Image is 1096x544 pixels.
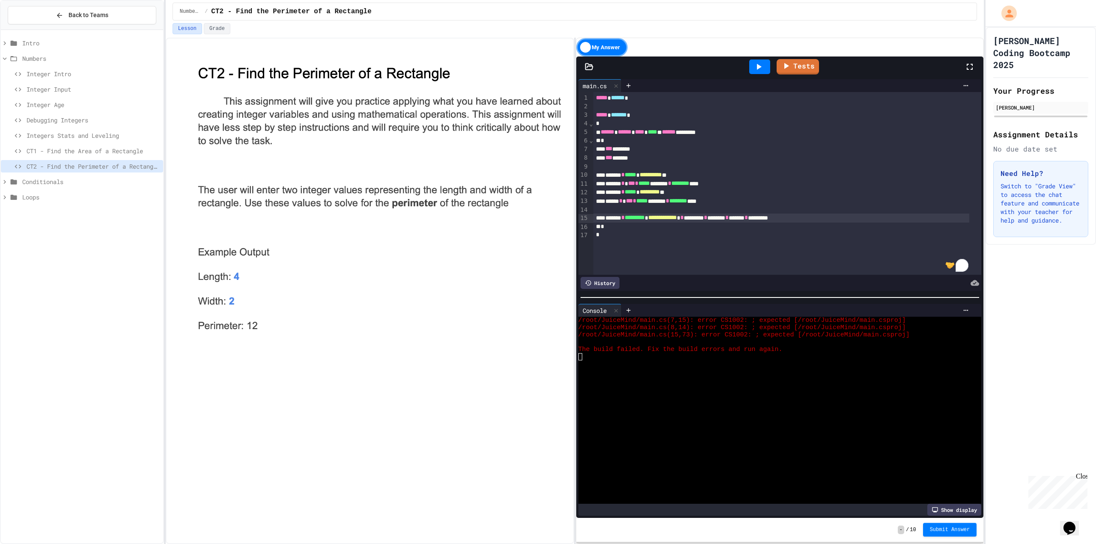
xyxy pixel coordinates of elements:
button: Submit Answer [923,523,977,537]
button: Grade [204,23,230,34]
div: 13 [578,197,589,205]
span: - [898,526,904,534]
div: 17 [578,231,589,240]
div: 16 [578,223,589,232]
h3: Need Help? [1001,168,1081,178]
span: Fold line [589,120,593,127]
span: /root/JuiceMind/main.cs(8,14): error CS1002: ; expected [/root/JuiceMind/main.csproj] [578,324,906,331]
div: 1 [578,94,589,102]
span: Integers Stats and Leveling [27,131,160,140]
div: Chat with us now!Close [3,3,59,54]
div: main.cs [578,79,622,92]
iframe: chat widget [1025,473,1087,509]
span: Numbers [22,54,160,63]
span: / [906,526,909,533]
h2: Assignment Details [993,128,1088,140]
span: Loops [22,193,160,202]
div: History [581,277,619,289]
div: main.cs [578,81,611,90]
button: Lesson [173,23,202,34]
div: 11 [578,180,589,188]
span: /root/JuiceMind/main.cs(15,73): error CS1002: ; expected [/root/JuiceMind/main.csproj] [578,331,910,339]
span: The build failed. Fix the build errors and run again. [578,346,783,353]
div: 5 [578,128,589,137]
span: /root/JuiceMind/main.cs(7,15): error CS1002: ; expected [/root/JuiceMind/main.csproj] [578,317,906,324]
span: Numbers [180,8,201,15]
span: CT2 - Find the Perimeter of a Rectangle [211,6,371,17]
span: Integer Input [27,85,160,94]
div: Console [578,304,622,317]
div: My Account [992,3,1019,23]
div: No due date set [993,144,1088,154]
span: Debugging Integers [27,116,160,125]
div: 6 [578,137,589,145]
div: 8 [578,154,589,162]
div: [PERSON_NAME] [996,104,1086,111]
span: / [205,8,208,15]
h1: [PERSON_NAME] Coding Bootcamp 2025 [993,35,1088,71]
div: 14 [578,206,589,214]
span: Integer Intro [27,69,160,78]
div: 7 [578,145,589,154]
div: Console [578,306,611,315]
span: Integer Age [27,100,160,109]
span: CT1 - Find the Area of a Rectangle [27,146,160,155]
iframe: chat widget [1060,510,1087,535]
div: To enrich screen reader interactions, please activate Accessibility in Grammarly extension settings [593,92,981,275]
a: Tests [777,59,819,74]
h2: Your Progress [993,85,1088,97]
div: 9 [578,163,589,171]
span: Conditionals [22,177,160,186]
button: Back to Teams [8,6,156,24]
div: 3 [578,111,589,119]
span: CT2 - Find the Perimeter of a Rectangle [27,162,160,171]
div: 4 [578,119,589,128]
div: 10 [578,171,589,179]
span: Intro [22,39,160,48]
div: 12 [578,188,589,197]
div: Show display [927,504,981,516]
div: 15 [578,214,589,223]
div: 2 [578,102,589,111]
span: Back to Teams [68,11,108,20]
span: 10 [910,526,916,533]
span: Submit Answer [930,526,970,533]
span: Fold line [589,137,593,144]
p: Switch to "Grade View" to access the chat feature and communicate with your teacher for help and ... [1001,182,1081,225]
